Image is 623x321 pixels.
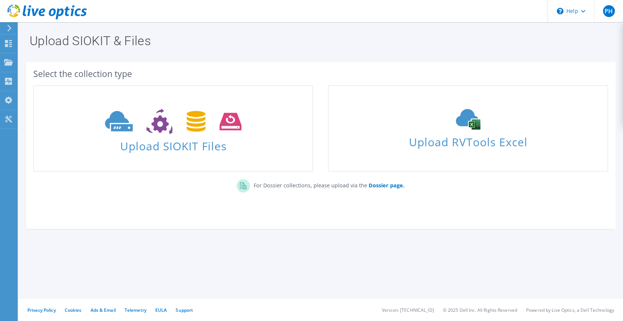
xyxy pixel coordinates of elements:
a: Cookies [65,307,82,313]
span: Upload SIOKIT Files [34,136,312,152]
svg: \n [557,8,563,14]
a: EULA [155,307,167,313]
a: Upload SIOKIT Files [33,85,313,172]
p: For Dossier collections, please upload via the [250,179,404,190]
a: Ads & Email [91,307,116,313]
div: Select the collection type [33,70,608,78]
a: Telemetry [125,307,146,313]
h1: Upload SIOKIT & Files [30,34,608,47]
li: Version: [TECHNICAL_ID] [382,307,434,313]
a: Upload RVTools Excel [328,85,608,172]
b: Dossier page. [369,182,404,189]
span: PH [603,5,615,17]
a: Dossier page. [367,182,404,189]
li: Powered by Live Optics, a Dell Technology [526,307,614,313]
li: © 2025 Dell Inc. All Rights Reserved [443,307,517,313]
span: Upload RVTools Excel [329,132,607,148]
a: Support [176,307,193,313]
a: Privacy Policy [27,307,56,313]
